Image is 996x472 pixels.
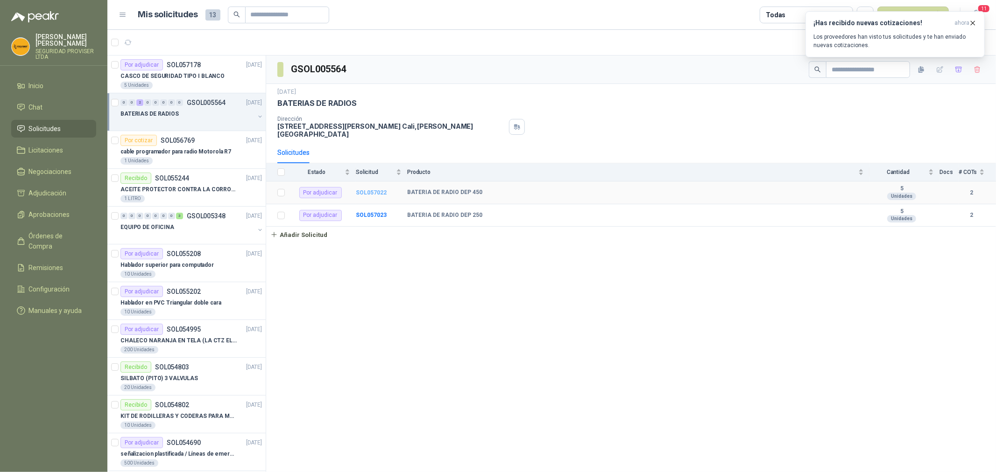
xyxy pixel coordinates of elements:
[107,169,266,207] a: RecibidoSOL055244[DATE] ACEITE PROTECTOR CONTRA LA CORROSION - PARA LIMPIEZA DE ARMAMENTO1 LITRO
[120,248,163,259] div: Por adjudicar
[120,399,151,410] div: Recibido
[11,280,96,298] a: Configuración
[144,99,151,106] div: 0
[299,210,342,221] div: Por adjudicar
[356,189,387,196] a: SOL057022
[277,116,505,122] p: Dirección
[120,384,155,391] div: 20 Unidades
[246,325,262,334] p: [DATE]
[144,213,151,219] div: 0
[246,174,262,183] p: [DATE]
[11,184,96,202] a: Adjudicación
[107,131,266,169] a: Por cotizarSOL056769[DATE] cable programador para radio Motorola R71 Unidades
[290,163,356,181] th: Estado
[11,163,96,180] a: Negociaciones
[120,210,264,240] a: 0 0 0 0 0 0 0 3 GSOL005348[DATE] EQUIPO DE OFICINA
[120,412,237,421] p: KIT DE RODILLERAS Y CODERAS PARA MOTORIZADO
[277,147,310,158] div: Solicitudes
[167,439,201,446] p: SOL054690
[136,99,143,106] div: 2
[29,145,64,155] span: Licitaciones
[290,169,343,175] span: Estado
[136,213,143,219] div: 0
[11,120,96,138] a: Solicitudes
[887,193,916,200] div: Unidades
[299,187,342,198] div: Por adjudicar
[246,438,262,447] p: [DATE]
[939,163,959,181] th: Docs
[869,163,939,181] th: Cantidad
[120,185,237,194] p: ACEITE PROTECTOR CONTRA LA CORROSION - PARA LIMPIEZA DE ARMAMENTO
[120,72,225,81] p: CASCO DE SEGURIDAD TIPO I BLANCO
[152,213,159,219] div: 0
[138,8,198,21] h1: Mis solicitudes
[160,213,167,219] div: 0
[246,98,262,107] p: [DATE]
[407,212,482,219] b: BATERIA DE RADIO DEP 250
[120,97,264,127] a: 0 0 2 0 0 0 0 0 GSOL005564[DATE] BATERIAS DE RADIOS
[120,173,151,184] div: Recibido
[356,163,407,181] th: Solicitud
[12,38,29,56] img: Company Logo
[120,459,158,467] div: 500 Unidades
[869,208,934,215] b: 5
[277,98,357,108] p: BATERIAS DE RADIOS
[246,61,262,69] p: [DATE]
[120,110,179,118] p: BATERIAS DE RADIOS
[176,99,183,106] div: 0
[877,7,949,23] button: Nueva solicitud
[35,49,96,60] p: SEGURIDAD PROVISER LTDA
[11,206,96,223] a: Aprobaciones
[869,169,926,175] span: Cantidad
[11,259,96,277] a: Remisiones
[120,324,163,335] div: Por adjudicar
[107,358,266,396] a: RecibidoSOL054803[DATE] SILBATO (PITO) 3 VALVULAS20 Unidades
[805,11,985,57] button: ¡Has recibido nuevas cotizaciones!ahora Los proveedores han visto tus solicitudes y te han enviad...
[155,402,189,408] p: SOL054802
[107,320,266,358] a: Por adjudicarSOL054995[DATE] CHALECO NARANJA EN TELA (LA CTZ ELEGIDA DEBE ENVIAR MUESTRA)200 Unid...
[107,244,266,282] a: Por adjudicarSOL055208[DATE] Hablador superior para computador10 Unidades
[120,271,155,278] div: 10 Unidades
[167,288,201,295] p: SOL055202
[160,99,167,106] div: 0
[107,282,266,320] a: Por adjudicarSOL055202[DATE] Hablador en PVC Triangular doble cara10 Unidades
[246,136,262,145] p: [DATE]
[120,195,145,202] div: 1 LITRO
[959,211,985,220] b: 2
[120,336,237,345] p: CHALECO NARANJA EN TELA (LA CTZ ELEGIDA DEBE ENVIAR MUESTRA)
[120,213,127,219] div: 0
[29,263,64,273] span: Remisiones
[246,401,262,410] p: [DATE]
[107,396,266,433] a: RecibidoSOL054802[DATE] KIT DE RODILLERAS Y CODERAS PARA MOTORIZADO10 Unidades
[407,189,482,196] b: BATERIA DE RADIO DEP 450
[155,175,189,181] p: SOL055244
[291,62,347,76] h3: GSOL005564
[187,213,226,219] p: GSOL005348
[11,11,59,22] img: Logo peakr
[246,212,262,221] p: [DATE]
[869,185,934,193] b: 5
[246,250,262,258] p: [DATE]
[107,433,266,471] a: Por adjudicarSOL054690[DATE] señalizacion plastificada / Líneas de emergencia500 Unidades
[813,19,951,27] h3: ¡Has recibido nuevas cotizaciones!
[120,361,151,373] div: Recibido
[29,167,72,177] span: Negociaciones
[176,213,183,219] div: 3
[128,213,135,219] div: 0
[29,188,67,198] span: Adjudicación
[120,286,163,297] div: Por adjudicar
[29,209,70,220] span: Aprobaciones
[959,163,996,181] th: # COTs
[187,99,226,106] p: GSOL005564
[120,261,214,270] p: Hablador superior para computador
[814,66,821,73] span: search
[959,188,985,197] b: 2
[954,19,969,27] span: ahora
[120,298,221,307] p: Hablador en PVC Triangular doble cara
[168,213,175,219] div: 0
[11,141,96,159] a: Licitaciones
[120,374,198,383] p: SILBATO (PITO) 3 VALVULAS
[29,284,70,294] span: Configuración
[356,169,394,175] span: Solicitud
